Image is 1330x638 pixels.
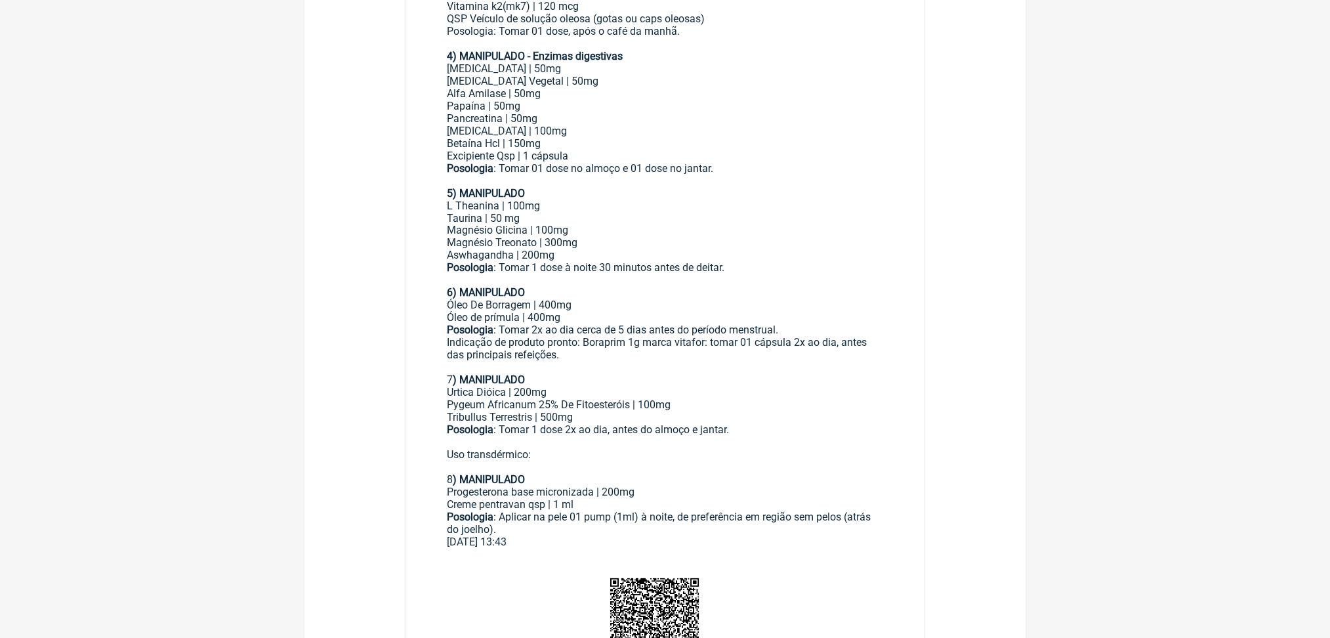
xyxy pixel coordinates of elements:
div: : Tomar 2x ao dia cerca de 5 dias antes do período menstrual. Indicação de produto pronto: Borapr... [447,324,883,387]
div: QSP Veículo de solução oleosa (gotas ou caps oleosas) [447,12,883,25]
div: Progesterona base micronizada | 200mg [447,486,883,499]
div: L Theanina | 100mg Taurina | 50 mg [447,200,883,224]
div: Magnésio Glicina | 100mg Magnésio Treonato | 300mg Aswhagandha | 200mg [447,224,883,262]
div: [DATE] 13:43 [447,536,883,549]
div: Betaína Hcl | 150mg [447,137,883,150]
div: 8 [447,461,883,486]
div: Posologia: Tomar 01 dose, após o café da manhã. [447,25,883,62]
div: : Tomar 01 dose no almoço e 01 dose no jantar. [447,162,883,187]
strong: ) MANIPULADO [453,374,526,387]
div: Uso transdérmico: [447,449,883,461]
div: Urtica Dióica | 200mg [447,387,883,399]
div: [MEDICAL_DATA] | 50mg [447,62,883,75]
div: Creme pentravan qsp | 1 ml [447,499,883,511]
strong: 6) MANIPULADO [447,287,526,299]
div: [MEDICAL_DATA] Vegetal | 50mg [447,75,883,87]
strong: Posologia [447,262,494,274]
div: : Tomar 1 dose à noite 30 minutos antes de deitar. [447,262,883,299]
div: Alfa Amilase | 50mg [447,87,883,100]
div: Óleo De Borragem | 400mg [447,299,883,312]
div: [MEDICAL_DATA] | 100mg [447,125,883,137]
div: Pancreatina | 50mg [447,112,883,125]
strong: Posologia [447,324,494,337]
div: Pygeum Africanum 25% De Fitoesteróis | 100mg [447,399,883,412]
strong: Posologia [447,424,494,436]
strong: 5) MANIPULADO [447,187,526,200]
strong: Posologia [447,162,494,175]
div: Óleo de prímula | 400mg [447,312,883,324]
strong: 4) MANIPULADO - Enzimas digestivas [447,50,623,62]
div: Tribullus Terrestris | 500mg [447,412,883,424]
strong: ) MANIPULADO [453,474,526,486]
div: Papaína | 50mg [447,100,883,112]
div: Excipiente Qsp | 1 cápsula [447,150,883,162]
div: : Tomar 1 dose 2x ao dia, antes do almoço e jantar. [447,424,883,436]
div: : Aplicar na pele 01 pump (1ml) à noite, de preferência em região sem pelos (atrás do joelho). [447,511,883,536]
strong: Posologia [447,511,494,524]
